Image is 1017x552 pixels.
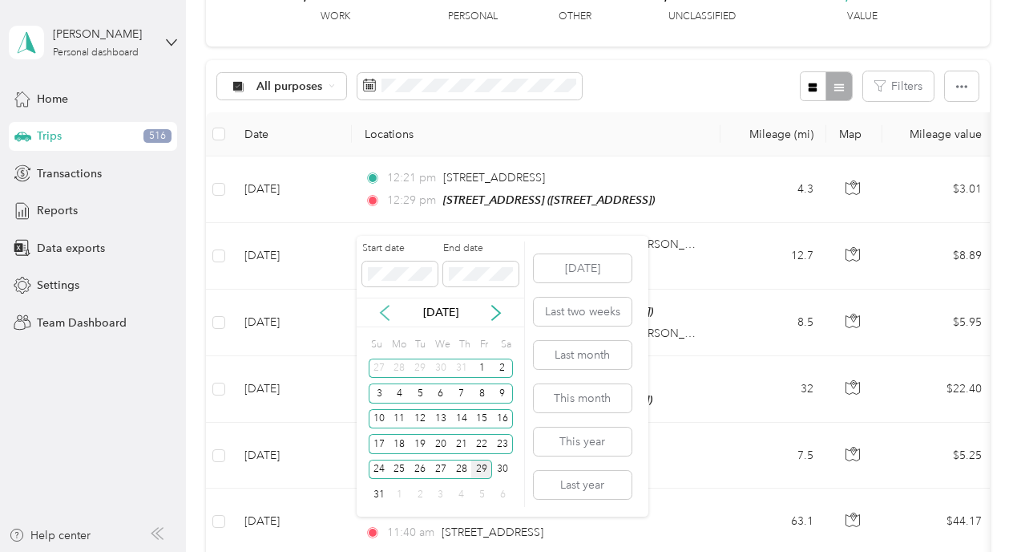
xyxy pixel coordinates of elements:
span: Reports [37,202,78,219]
td: [DATE] [232,156,352,223]
div: Tu [412,333,427,355]
span: [STREET_ADDRESS] ([STREET_ADDRESS]) [443,193,655,206]
label: End date [443,241,519,256]
td: $22.40 [882,356,995,423]
div: 15 [471,409,492,429]
span: Data exports [37,240,105,257]
div: 30 [492,460,513,480]
div: 3 [369,384,389,404]
td: 8.5 [720,290,826,356]
button: Last two weeks [534,298,632,326]
td: $5.25 [882,423,995,489]
p: Value [847,10,878,24]
div: 27 [369,359,389,379]
div: 4 [389,384,410,404]
div: Su [369,333,384,355]
iframe: Everlance-gr Chat Button Frame [927,462,1017,552]
div: 21 [451,434,472,454]
div: 26 [410,460,430,480]
div: 19 [410,434,430,454]
span: Settings [37,277,79,294]
div: 29 [410,359,430,379]
div: 16 [492,409,513,429]
div: 28 [451,460,472,480]
td: [DATE] [232,356,352,423]
div: 22 [471,434,492,454]
div: 18 [389,434,410,454]
div: 24 [369,460,389,480]
div: Th [456,333,471,355]
div: [PERSON_NAME] [53,26,153,43]
div: 30 [430,359,451,379]
button: This month [534,384,632,412]
button: Last year [534,471,632,499]
div: 14 [451,409,472,429]
p: [DATE] [407,304,474,321]
div: 1 [471,359,492,379]
td: 7.5 [720,423,826,489]
span: 516 [143,129,172,144]
div: 1 [389,485,410,505]
div: 9 [492,384,513,404]
p: Personal [448,10,498,24]
th: Date [232,112,352,156]
span: [STREET_ADDRESS] [443,171,545,185]
p: Other [559,10,591,24]
label: Start date [362,241,438,256]
div: 6 [430,384,451,404]
div: 25 [389,460,410,480]
div: Personal dashboard [53,48,139,58]
div: 3 [430,485,451,505]
th: Mileage value [882,112,995,156]
div: 13 [430,409,451,429]
div: 5 [471,485,492,505]
td: $5.95 [882,290,995,356]
div: 28 [389,359,410,379]
div: 23 [492,434,513,454]
p: Work [321,10,350,24]
span: 12:29 pm [387,192,436,209]
button: [DATE] [534,254,632,282]
div: 12 [410,409,430,429]
div: 7 [451,384,472,404]
div: 8 [471,384,492,404]
button: This year [534,428,632,456]
p: Unclassified [668,10,736,24]
div: 5 [410,384,430,404]
td: [DATE] [232,423,352,489]
div: 6 [492,485,513,505]
div: 17 [369,434,389,454]
div: Mo [389,333,407,355]
div: 31 [451,359,472,379]
span: 11:40 am [387,524,434,542]
div: 27 [430,460,451,480]
th: Mileage (mi) [720,112,826,156]
button: Filters [863,71,934,101]
td: 12.7 [720,223,826,289]
span: Trips [37,128,62,144]
span: Home [37,91,68,108]
td: $3.01 [882,156,995,223]
td: [DATE] [232,223,352,289]
span: Transactions [37,165,102,182]
button: Last month [534,341,632,369]
th: Locations [352,112,720,156]
div: 2 [492,359,513,379]
div: Sa [498,333,513,355]
td: [DATE] [232,290,352,356]
div: 29 [471,460,492,480]
div: 11 [389,409,410,429]
td: 32 [720,356,826,423]
button: Help center [9,527,91,544]
span: All purposes [256,81,323,92]
div: 4 [451,485,472,505]
td: 4.3 [720,156,826,223]
div: 2 [410,485,430,505]
div: Fr [477,333,492,355]
div: 31 [369,485,389,505]
div: We [433,333,451,355]
div: 20 [430,434,451,454]
td: $8.89 [882,223,995,289]
th: Map [826,112,882,156]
